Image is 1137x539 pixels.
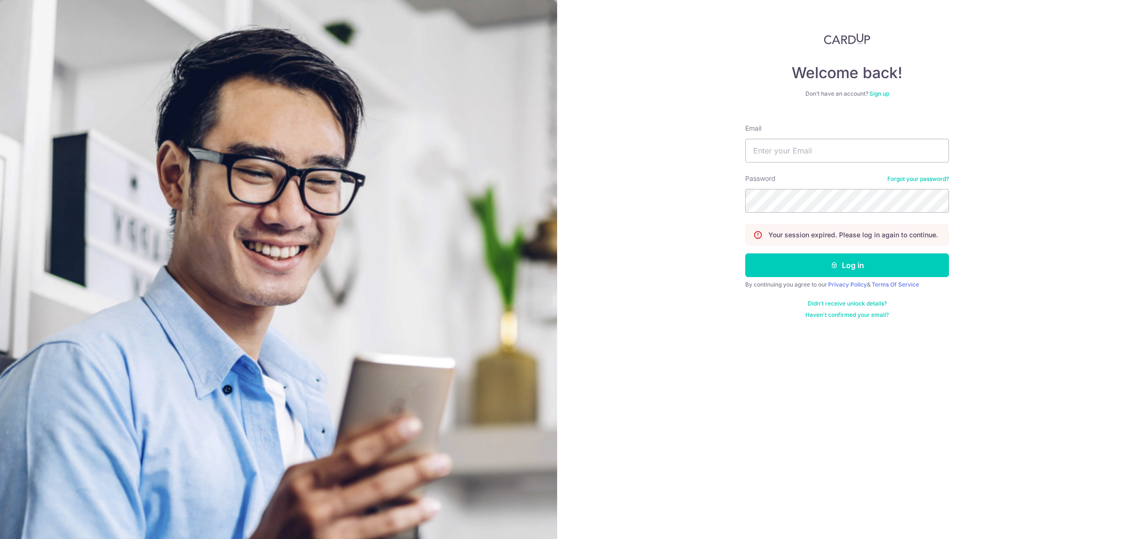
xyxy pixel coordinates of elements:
a: Forgot your password? [887,175,949,183]
img: CardUp Logo [824,33,870,45]
button: Log in [745,253,949,277]
a: Privacy Policy [828,281,867,288]
a: Terms Of Service [872,281,919,288]
label: Email [745,124,761,133]
label: Password [745,174,776,183]
a: Sign up [869,90,889,97]
a: Didn't receive unlock details? [808,300,887,307]
p: Your session expired. Please log in again to continue. [768,230,938,240]
div: By continuing you agree to our & [745,281,949,288]
div: Don’t have an account? [745,90,949,98]
a: Haven't confirmed your email? [805,311,889,319]
input: Enter your Email [745,139,949,162]
h4: Welcome back! [745,63,949,82]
